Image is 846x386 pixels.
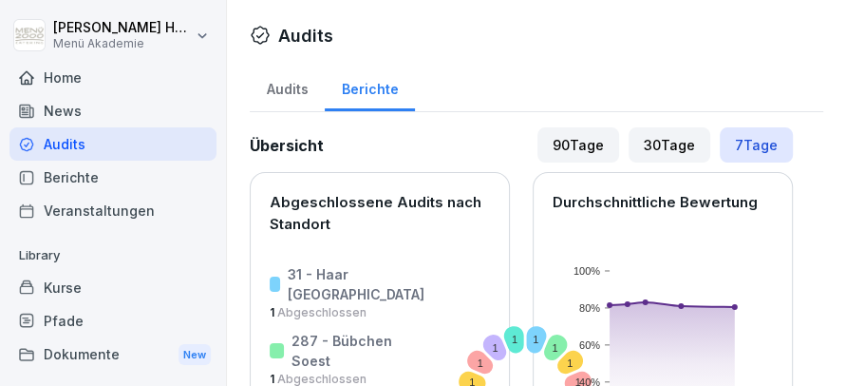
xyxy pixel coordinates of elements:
text: 80% [579,302,600,314]
a: Berichte [325,63,415,111]
p: 287 - Bübchen Soest [291,331,429,371]
span: Abgeschlossen [274,305,367,319]
p: Durchschnittliche Bewertung [553,192,773,214]
div: Dokumente [9,338,216,373]
p: 31 - Haar [GEOGRAPHIC_DATA] [288,264,429,304]
p: 1 [270,304,429,321]
div: 30 Tage [629,127,710,163]
text: 60% [579,339,600,351]
text: 100% [573,265,600,277]
a: Pfade [9,304,216,338]
h1: Audits [278,23,333,48]
a: Audits [9,127,216,161]
p: Library [9,241,216,271]
a: Home [9,61,216,94]
a: Berichte [9,161,216,194]
p: Abgeschlossene Audits nach Standort [270,192,490,235]
a: Audits [250,63,325,111]
a: Veranstaltungen [9,194,216,227]
h2: Übersicht [250,134,324,157]
div: New [179,344,211,366]
a: News [9,94,216,127]
p: Menü Akademie [53,37,192,50]
span: Abgeschlossen [274,372,367,386]
a: DokumenteNew [9,338,216,373]
div: 7 Tage [720,127,793,163]
a: Kurse [9,271,216,304]
p: [PERSON_NAME] Hemken [53,20,192,36]
div: 90 Tage [537,127,619,163]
